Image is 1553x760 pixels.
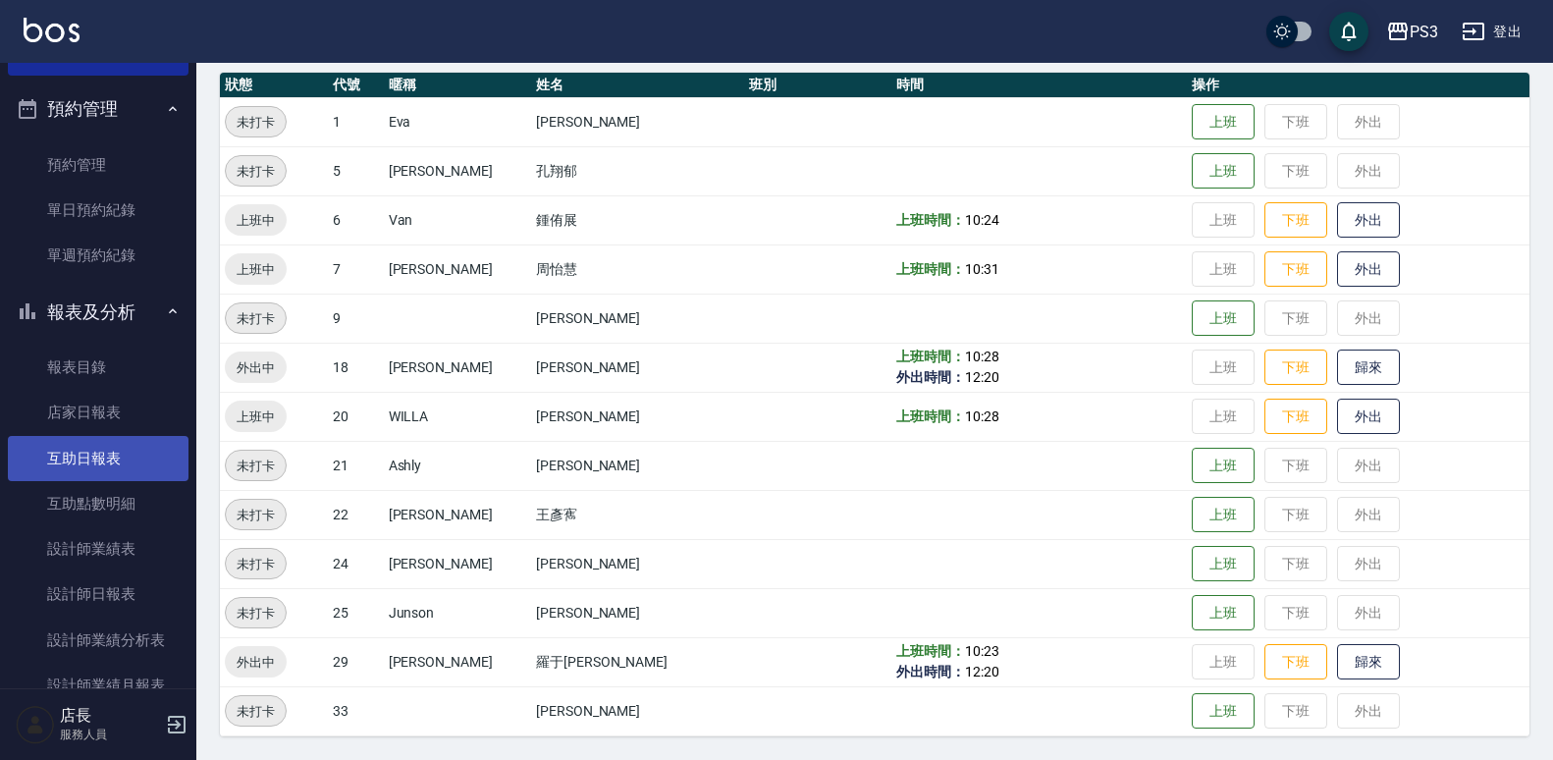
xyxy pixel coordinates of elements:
h5: 店長 [60,706,160,726]
span: 未打卡 [226,554,286,574]
td: 18 [328,343,384,392]
button: 上班 [1192,153,1255,190]
td: [PERSON_NAME] [384,539,531,588]
button: 上班 [1192,497,1255,533]
td: 6 [328,195,384,244]
span: 未打卡 [226,456,286,476]
td: [PERSON_NAME] [384,146,531,195]
td: [PERSON_NAME] [384,490,531,539]
span: 10:28 [965,349,999,364]
td: [PERSON_NAME] [531,686,744,735]
td: [PERSON_NAME] [384,637,531,686]
button: 外出 [1337,202,1400,239]
span: 上班中 [225,259,287,280]
button: 外出 [1337,399,1400,435]
td: [PERSON_NAME] [384,343,531,392]
span: 未打卡 [226,112,286,133]
a: 單週預約紀錄 [8,233,188,278]
span: 10:28 [965,408,999,424]
td: [PERSON_NAME] [531,392,744,441]
td: 9 [328,294,384,343]
p: 服務人員 [60,726,160,743]
th: 代號 [328,73,384,98]
td: [PERSON_NAME] [531,539,744,588]
button: 下班 [1264,399,1327,435]
td: 25 [328,588,384,637]
span: 外出中 [225,357,287,378]
a: 設計師業績分析表 [8,618,188,663]
span: 上班中 [225,210,287,231]
td: Van [384,195,531,244]
th: 暱稱 [384,73,531,98]
td: 7 [328,244,384,294]
button: 外出 [1337,251,1400,288]
a: 設計師業績表 [8,526,188,571]
b: 上班時間： [896,261,965,277]
td: 33 [328,686,384,735]
td: [PERSON_NAME] [531,294,744,343]
a: 互助點數明細 [8,481,188,526]
b: 外出時間： [896,369,965,385]
span: 外出中 [225,652,287,673]
button: save [1329,12,1368,51]
b: 上班時間： [896,643,965,659]
td: [PERSON_NAME] [531,441,744,490]
button: 下班 [1264,644,1327,680]
button: 上班 [1192,693,1255,730]
a: 報表目錄 [8,345,188,390]
td: 22 [328,490,384,539]
button: 上班 [1192,595,1255,631]
a: 設計師業績月報表 [8,663,188,708]
td: [PERSON_NAME] [531,343,744,392]
td: 21 [328,441,384,490]
td: WILLA [384,392,531,441]
th: 姓名 [531,73,744,98]
td: [PERSON_NAME] [531,588,744,637]
span: 未打卡 [226,161,286,182]
span: 未打卡 [226,505,286,525]
span: 10:31 [965,261,999,277]
td: 王彥寯 [531,490,744,539]
td: 29 [328,637,384,686]
span: 上班中 [225,407,287,427]
button: 下班 [1264,202,1327,239]
button: 上班 [1192,448,1255,484]
th: 操作 [1187,73,1529,98]
span: 未打卡 [226,701,286,722]
button: 下班 [1264,251,1327,288]
td: 24 [328,539,384,588]
th: 班別 [744,73,891,98]
b: 外出時間： [896,664,965,679]
td: 1 [328,97,384,146]
a: 預約管理 [8,142,188,188]
th: 狀態 [220,73,328,98]
td: 鍾侑展 [531,195,744,244]
td: Eva [384,97,531,146]
img: Logo [24,18,80,42]
button: 預約管理 [8,83,188,135]
span: 未打卡 [226,603,286,624]
td: Junson [384,588,531,637]
span: 12:20 [965,369,999,385]
button: 下班 [1264,350,1327,386]
td: Ashly [384,441,531,490]
th: 時間 [891,73,1187,98]
td: 周怡慧 [531,244,744,294]
span: 12:20 [965,664,999,679]
b: 上班時間： [896,212,965,228]
b: 上班時間： [896,408,965,424]
div: PS3 [1410,20,1438,44]
button: 上班 [1192,104,1255,140]
button: 報表及分析 [8,287,188,338]
a: 設計師日報表 [8,571,188,617]
td: 孔翔郁 [531,146,744,195]
span: 10:24 [965,212,999,228]
td: 羅于[PERSON_NAME] [531,637,744,686]
td: [PERSON_NAME] [384,244,531,294]
button: 上班 [1192,546,1255,582]
button: 歸來 [1337,644,1400,680]
td: [PERSON_NAME] [531,97,744,146]
span: 未打卡 [226,308,286,329]
a: 互助日報表 [8,436,188,481]
button: 登出 [1454,14,1529,50]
